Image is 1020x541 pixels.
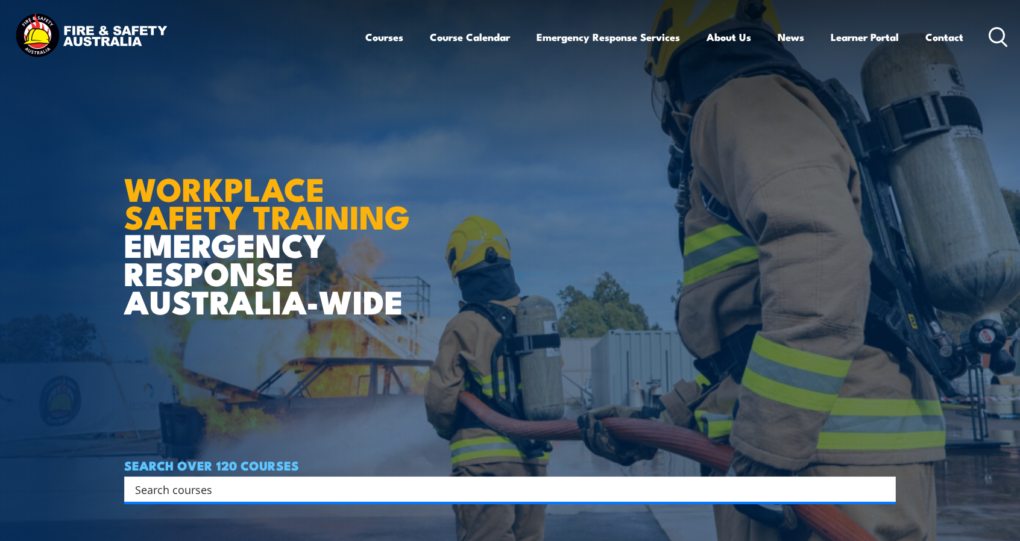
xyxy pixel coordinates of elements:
a: Courses [365,21,403,53]
h1: EMERGENCY RESPONSE AUSTRALIA-WIDE [124,144,419,315]
a: Learner Portal [831,21,899,53]
strong: WORKPLACE SAFETY TRAINING [124,163,410,241]
h4: SEARCH OVER 120 COURSES [124,458,896,472]
a: About Us [707,21,751,53]
form: Search form [137,481,872,498]
button: Search magnifier button [875,481,892,498]
a: Emergency Response Services [537,21,680,53]
a: Contact [925,21,963,53]
input: Search input [135,480,869,498]
a: Course Calendar [430,21,510,53]
a: News [778,21,804,53]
